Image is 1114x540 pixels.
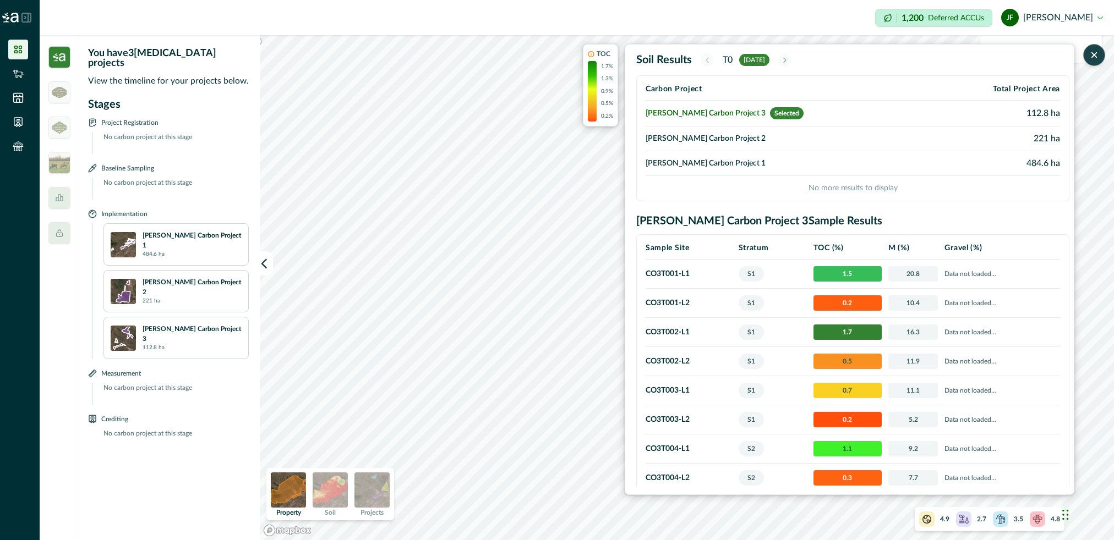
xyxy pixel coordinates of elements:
[276,509,301,516] p: Property
[646,434,735,464] td: CO3T004 - L1
[646,101,937,126] td: [PERSON_NAME] Carbon Project 3
[1059,487,1114,540] iframe: Chat Widget
[101,414,128,424] p: Crediting
[888,383,938,398] span: 11.1
[977,514,986,524] p: 2.7
[646,289,735,318] td: CO3T001 - L2
[739,295,764,311] span: S1
[52,87,67,98] img: greenham_logo-5a2340bd.png
[143,297,160,305] p: 221 ha
[980,40,1102,58] button: Sign out
[101,117,159,128] p: Project Registration
[636,53,692,67] h2: Soil Results
[813,383,882,398] span: 0.7
[937,78,1060,101] th: Total Project Area
[739,441,764,456] span: S2
[646,318,735,347] td: CO3T002 - L1
[325,509,336,516] p: Soil
[739,54,769,66] span: [DATE]
[941,237,1060,260] th: Gravel (%)
[944,327,1057,338] p: Data not loaded...
[143,250,165,258] p: 484.6 ha
[97,428,249,450] p: No carbon project at this stage
[601,87,613,96] p: 0.9%
[597,49,610,59] p: TOC
[271,472,306,508] img: property preview
[111,232,136,257] img: IBUHOgAAAAZJREFUAwBnkgrIgVRqQgAAAABJRU5ErkJggg==
[646,151,937,176] td: [PERSON_NAME] Carbon Project 1
[888,295,938,311] span: 10.4
[143,344,165,352] p: 112.8 ha
[944,297,1057,308] p: Data not loaded...
[52,122,67,133] img: greenham_never_ever-a684a177.png
[263,524,312,537] a: Mapbox logo
[928,14,984,22] p: Deferred ACCUs
[1001,4,1103,31] button: jack francis[PERSON_NAME]
[48,152,70,174] img: insight_readygraze-175b0a17.jpg
[601,100,613,108] p: 0.5%
[888,324,938,340] span: 16.3
[888,441,938,456] span: 9.2
[111,279,136,304] img: 2bjtJoAAAAGSURBVAMAXYi4e4voei0AAAAASUVORK5CYII=
[888,354,938,369] span: 11.9
[770,107,804,119] span: Selected
[2,13,19,23] img: Logo
[1062,498,1069,531] div: Drag
[813,354,882,369] span: 0.5
[810,237,885,260] th: TOC (%)
[88,75,253,87] p: View the timeline for your projects below.
[813,412,882,427] span: 0.2
[739,354,764,369] span: S1
[88,48,253,68] p: You have 3 [MEDICAL_DATA] projects
[143,324,242,344] p: [PERSON_NAME] Carbon Project 3
[646,405,735,434] td: CO3T003 - L2
[937,126,1060,151] td: 221 ha
[601,75,613,83] p: 1.3%
[601,63,613,71] p: 1.7%
[97,132,249,154] p: No carbon project at this stage
[97,383,249,405] p: No carbon project at this stage
[885,237,942,260] th: M (%)
[723,53,733,67] p: T0
[646,260,735,289] td: CO3T001 - L1
[944,385,1057,396] p: Data not loaded...
[888,412,938,427] span: 5.2
[646,464,735,493] td: CO3T004 - L2
[944,472,1057,483] p: Data not loaded...
[101,368,141,378] p: Measurement
[739,266,764,282] span: S1
[48,46,70,68] img: insight_carbon-39e2b7a3.png
[1051,514,1060,524] p: 4.8
[735,237,810,260] th: Stratum
[646,237,735,260] th: Sample Site
[937,101,1060,126] td: 112.8 ha
[813,441,882,456] span: 1.1
[739,470,764,486] span: S2
[601,112,613,120] p: 0.2%
[944,443,1057,454] p: Data not loaded...
[646,347,735,376] td: CO3T002 - L2
[361,509,384,516] p: Projects
[739,383,764,398] span: S1
[944,268,1057,279] p: Data not loaded...
[97,178,249,200] p: No carbon project at this stage
[111,326,136,351] img: 90rQRlAAAABklEQVQDAARBwhs78WfuAAAAAElFTkSuQmCC
[944,414,1057,425] p: Data not loaded...
[888,266,938,282] span: 20.8
[888,470,938,486] span: 7.7
[143,230,242,250] p: [PERSON_NAME] Carbon Project 1
[354,472,390,508] img: projects preview
[813,266,882,282] span: 1.5
[646,176,1060,194] p: No more results to display
[313,472,348,508] img: soil preview
[1014,514,1023,524] p: 3.5
[636,214,1069,228] h2: [PERSON_NAME] Carbon Project 3 Sample Results
[646,376,735,405] td: CO3T003 - L1
[902,14,924,23] p: 1,200
[813,470,882,486] span: 0.3
[944,356,1057,367] p: Data not loaded...
[101,208,148,219] p: Implementation
[739,324,764,340] span: S1
[646,126,937,151] td: [PERSON_NAME] Carbon Project 2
